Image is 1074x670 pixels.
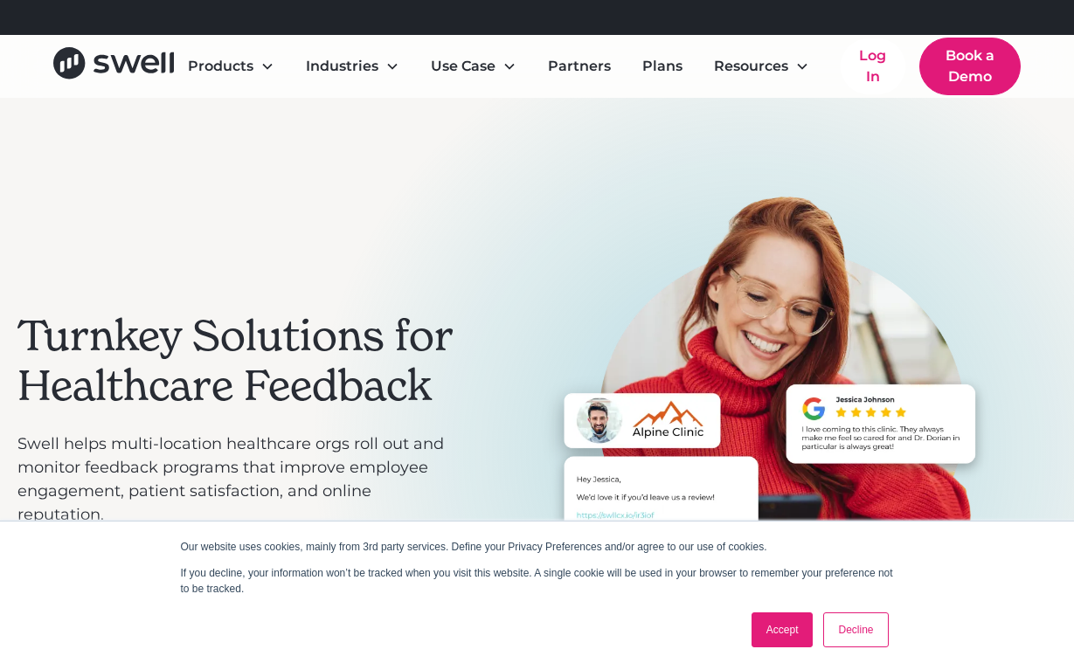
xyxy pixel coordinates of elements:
a: Book a Demo [919,38,1021,95]
h2: Turnkey Solutions for Healthcare Feedback [17,311,455,411]
iframe: Chat Widget [766,481,1074,670]
a: Partners [534,49,625,84]
a: Decline [823,612,888,647]
div: Resources [700,49,823,84]
div: 1 of 3 [473,196,1057,650]
a: Accept [752,612,814,647]
div: Industries [306,56,378,77]
p: Our website uses cookies, mainly from 3rd party services. Define your Privacy Preferences and/or ... [181,539,894,555]
div: Products [174,49,288,84]
div: Products [188,56,253,77]
div: Use Case [431,56,495,77]
a: home [53,47,173,85]
a: Log In [841,38,905,94]
p: If you decline, your information won’t be tracked when you visit this website. A single cookie wi... [181,565,894,597]
div: Industries [292,49,413,84]
div: Resources [714,56,788,77]
p: Swell helps multi-location healthcare orgs roll out and monitor feedback programs that improve em... [17,432,455,527]
a: Plans [628,49,696,84]
div: Use Case [417,49,530,84]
